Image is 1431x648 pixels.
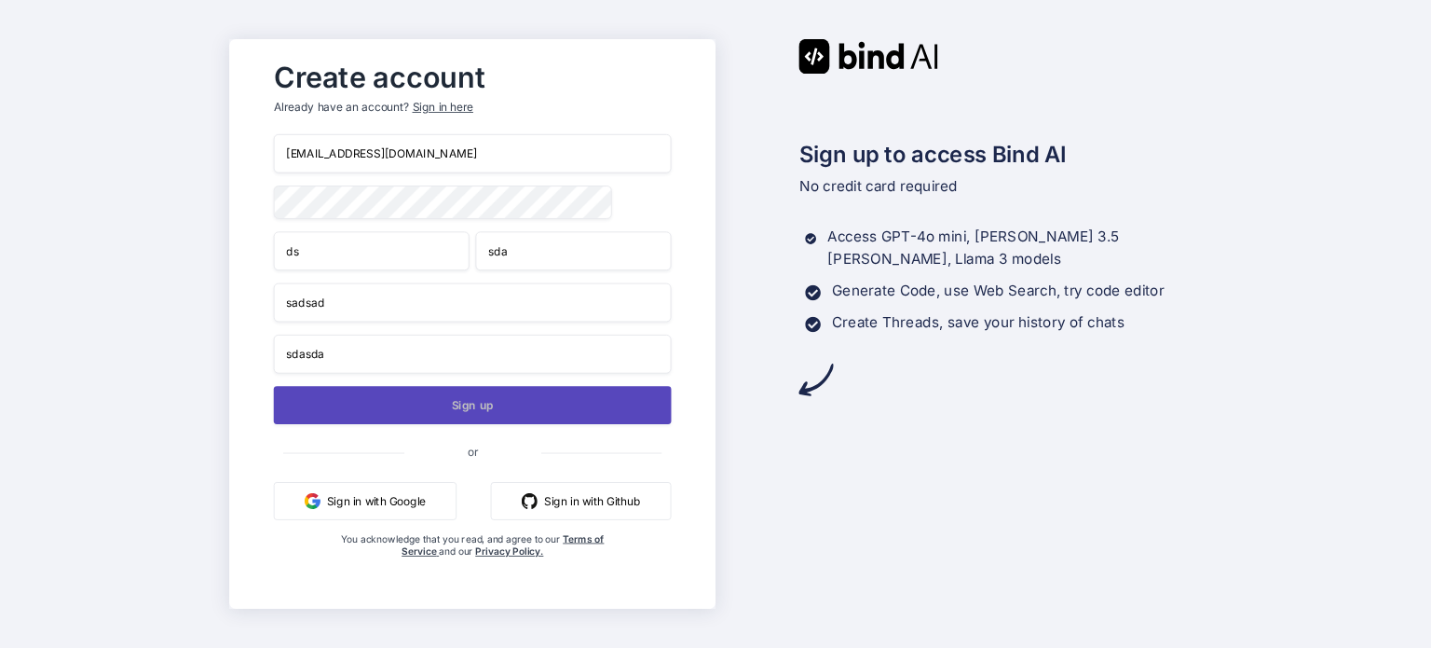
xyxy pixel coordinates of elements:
[273,283,671,323] input: Your company name
[403,432,540,471] span: or
[798,137,1202,171] h2: Sign up to access Bind AI
[522,493,538,509] img: github
[402,532,604,557] a: Terms of Service
[273,134,671,173] input: Email
[305,493,320,509] img: google
[798,363,833,397] img: arrow
[273,100,671,116] p: Already have an account?
[273,231,469,270] input: First Name
[832,280,1164,302] p: Generate Code, use Web Search, try code editor
[273,335,671,374] input: Company website
[273,482,456,520] button: Sign in with Google
[832,311,1124,334] p: Create Threads, save your history of chats
[475,545,543,558] a: Privacy Policy.
[798,39,938,74] img: Bind AI logo
[827,227,1202,271] p: Access GPT-4o mini, [PERSON_NAME] 3.5 [PERSON_NAME], Llama 3 models
[273,386,671,424] button: Sign up
[340,532,606,596] div: You acknowledge that you read, and agree to our and our
[798,175,1202,198] p: No credit card required
[412,100,472,116] div: Sign in here
[491,482,672,520] button: Sign in with Github
[475,231,671,270] input: Last Name
[273,64,671,90] h2: Create account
